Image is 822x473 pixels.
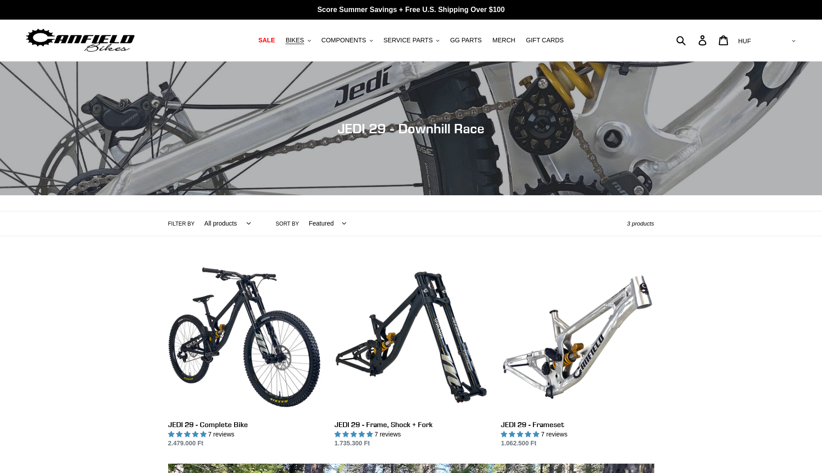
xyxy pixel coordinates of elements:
[521,34,568,46] a: GIFT CARDS
[384,37,433,44] span: SERVICE PARTS
[25,26,136,54] img: Canfield Bikes
[681,30,704,50] input: Search
[285,37,304,44] span: BIKES
[379,34,444,46] button: SERVICE PARTS
[168,220,195,228] label: Filter by
[446,34,486,46] a: GG PARTS
[450,37,482,44] span: GG PARTS
[338,120,484,136] span: JEDI 29 - Downhill Race
[627,220,654,227] span: 3 products
[488,34,520,46] a: MERCH
[492,37,515,44] span: MERCH
[317,34,377,46] button: COMPONENTS
[322,37,366,44] span: COMPONENTS
[526,37,564,44] span: GIFT CARDS
[281,34,315,46] button: BIKES
[254,34,279,46] a: SALE
[276,220,299,228] label: Sort by
[258,37,275,44] span: SALE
